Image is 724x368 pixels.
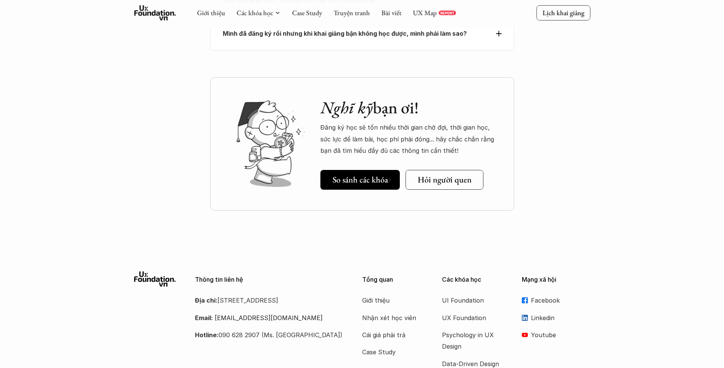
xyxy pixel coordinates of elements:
a: Giới thiệu [362,295,423,306]
strong: Hotline: [195,331,219,339]
a: Giới thiệu [197,8,225,17]
strong: Email: [195,314,213,322]
a: Bài viết [381,8,401,17]
a: Truyện tranh [333,8,370,17]
p: Facebook [531,295,590,306]
p: REPORT [440,11,454,15]
a: Case Study [362,346,423,358]
a: Cái giá phải trả [362,329,423,341]
p: Linkedin [531,312,590,324]
a: Lịch khai giảng [536,5,590,20]
a: Youtube [522,329,590,341]
a: REPORT [439,11,456,15]
a: UI Foundation [442,295,503,306]
a: Psychology in UX Design [442,329,503,352]
h5: So sánh các khóa [333,175,388,185]
a: Nhận xét học viên [362,312,423,324]
strong: Địa chỉ: [195,297,217,304]
p: Các khóa học [442,276,510,283]
p: 090 628 2907 (Ms. [GEOGRAPHIC_DATA]) [195,329,343,341]
a: So sánh các khóa [320,170,400,190]
a: UX Map [413,8,437,17]
p: Đăng ký học sẽ tốn nhiều thời gian chờ đợi, thời gian học, sức lực để làm bài, học phí phải đóng.... [320,122,499,156]
strong: Mình đã đăng ký rồi nhưng khi khai giảng bận không học được, mình phải làm sao? [223,30,467,37]
a: Case Study [292,8,322,17]
a: Facebook [522,295,590,306]
h2: bạn ơi! [320,98,499,118]
em: Nghĩ kỹ [320,97,373,118]
p: Youtube [531,329,590,341]
p: Tổng quan [362,276,431,283]
h5: Hỏi người quen [418,175,472,185]
p: Thông tin liên hệ [195,276,343,283]
a: [EMAIL_ADDRESS][DOMAIN_NAME] [215,314,323,322]
p: Mạng xã hội [522,276,590,283]
a: Các khóa học [236,8,273,17]
a: UX Foundation [442,312,503,324]
a: Linkedin [522,312,590,324]
p: [STREET_ADDRESS] [195,295,343,306]
a: Hỏi người quen [406,170,483,190]
p: Lịch khai giảng [542,8,584,17]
